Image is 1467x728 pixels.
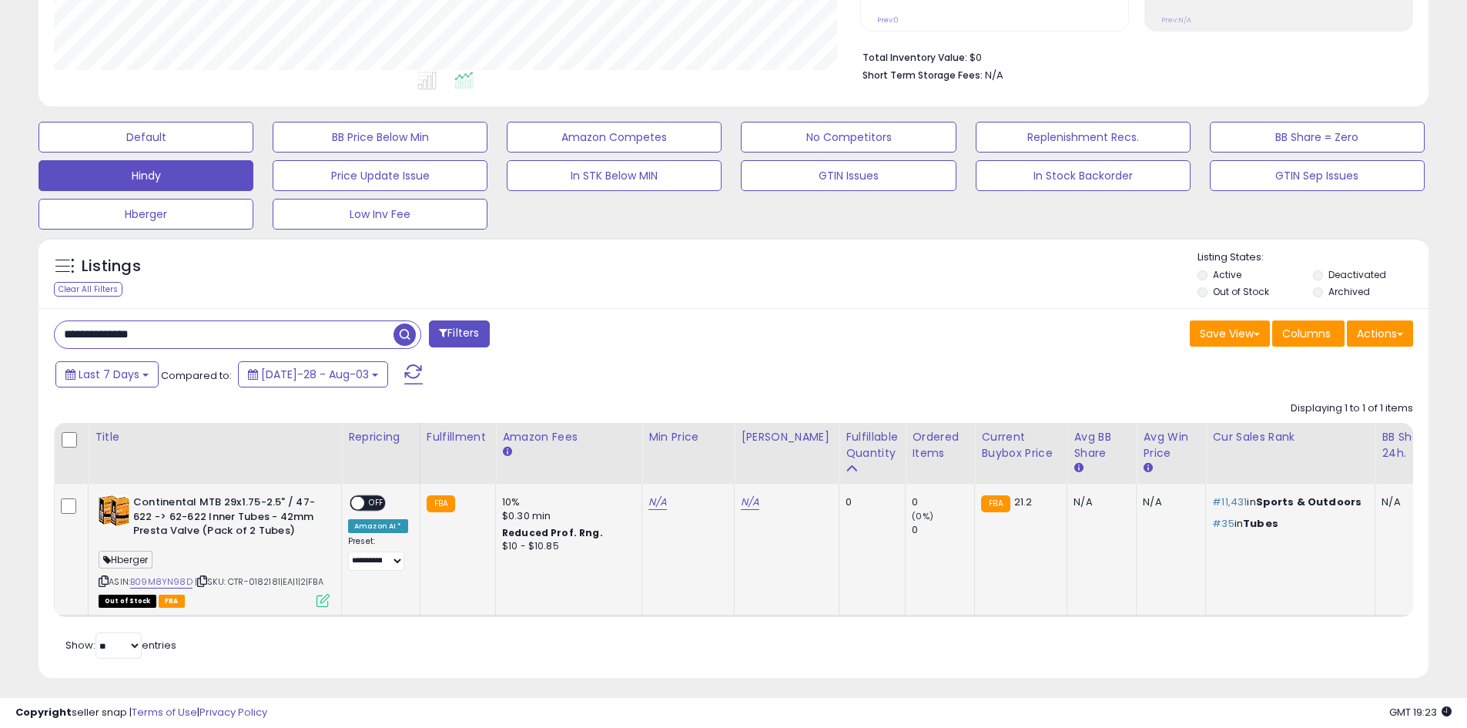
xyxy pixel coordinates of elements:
span: Hberger [99,551,152,569]
div: Amazon Fees [502,429,635,445]
div: Title [95,429,335,445]
p: in [1212,517,1363,531]
a: N/A [648,495,667,510]
button: Columns [1272,320,1345,347]
p: Listing States: [1197,250,1428,265]
span: All listings that are currently out of stock and unavailable for purchase on Amazon [99,595,156,608]
span: | SKU: CTR-0182181|EA|1|2|FBA [195,575,323,588]
span: [DATE]-28 - Aug-03 [261,367,369,382]
p: in [1212,495,1363,509]
div: $10 - $10.85 [502,540,630,553]
div: Cur Sales Rank [1212,429,1368,445]
div: 0 [912,523,974,537]
button: GTIN Issues [741,160,956,191]
div: Fulfillable Quantity [846,429,899,461]
strong: Copyright [15,705,72,720]
span: FBA [159,595,185,608]
small: FBA [427,495,455,512]
small: (0%) [912,510,933,522]
button: GTIN Sep Issues [1210,160,1425,191]
span: Sports & Outdoors [1256,495,1362,509]
button: Save View [1190,320,1270,347]
div: 0 [912,495,974,509]
div: N/A [1073,495,1124,509]
div: N/A [1382,495,1432,509]
div: Current Buybox Price [981,429,1060,461]
div: Preset: [348,536,408,571]
div: Displaying 1 to 1 of 1 items [1291,401,1413,416]
div: [PERSON_NAME] [741,429,832,445]
span: Show: entries [65,638,176,653]
div: Avg BB Share [1073,429,1130,461]
div: seller snap | | [15,706,267,720]
a: Terms of Use [132,705,197,720]
div: 0 [846,495,893,509]
label: Active [1213,268,1241,281]
li: $0 [862,47,1402,65]
button: Low Inv Fee [273,199,487,230]
div: ASIN: [99,495,330,606]
div: Clear All Filters [54,282,122,297]
a: B09M8YN98D [130,575,193,589]
b: Continental MTB 29x1.75-2.5" / 47-622 -> 62-622 Inner Tubes - 42mm Presta Valve (Pack of 2 Tubes) [133,495,320,542]
button: BB Price Below Min [273,122,487,153]
span: OFF [364,497,389,510]
small: Prev: N/A [1161,15,1191,25]
b: Short Term Storage Fees: [862,69,983,82]
span: #11,431 [1212,495,1247,509]
img: 51yrYiAzkIL._SL40_.jpg [99,495,129,526]
button: Amazon Competes [507,122,722,153]
small: Amazon Fees. [502,445,511,459]
span: Tubes [1243,516,1278,531]
b: Reduced Prof. Rng. [502,526,603,539]
button: Default [39,122,253,153]
div: BB Share 24h. [1382,429,1438,461]
button: Hberger [39,199,253,230]
small: Prev: 0 [877,15,899,25]
span: N/A [985,68,1003,82]
div: Ordered Items [912,429,968,461]
div: Fulfillment [427,429,489,445]
button: Replenishment Recs. [976,122,1191,153]
span: Last 7 Days [79,367,139,382]
small: FBA [981,495,1010,512]
h5: Listings [82,256,141,277]
div: Amazon AI * [348,519,408,533]
button: Filters [429,320,489,347]
span: Compared to: [161,368,232,383]
label: Out of Stock [1213,285,1269,298]
a: Privacy Policy [199,705,267,720]
div: 10% [502,495,630,509]
label: Archived [1328,285,1370,298]
button: Price Update Issue [273,160,487,191]
div: Repricing [348,429,414,445]
label: Deactivated [1328,268,1386,281]
span: 2025-08-11 19:23 GMT [1389,705,1452,720]
button: BB Share = Zero [1210,122,1425,153]
button: In Stock Backorder [976,160,1191,191]
button: Hindy [39,160,253,191]
small: Avg BB Share. [1073,461,1083,475]
button: In STK Below MIN [507,160,722,191]
div: $0.30 min [502,509,630,523]
span: Columns [1282,326,1331,341]
span: 21.2 [1014,495,1033,509]
button: Last 7 Days [55,361,159,387]
small: Avg Win Price. [1143,461,1152,475]
button: Actions [1347,320,1413,347]
div: Avg Win Price [1143,429,1199,461]
b: Total Inventory Value: [862,51,967,64]
span: #35 [1212,516,1234,531]
button: No Competitors [741,122,956,153]
button: [DATE]-28 - Aug-03 [238,361,388,387]
div: Min Price [648,429,728,445]
a: N/A [741,495,759,510]
div: N/A [1143,495,1194,509]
